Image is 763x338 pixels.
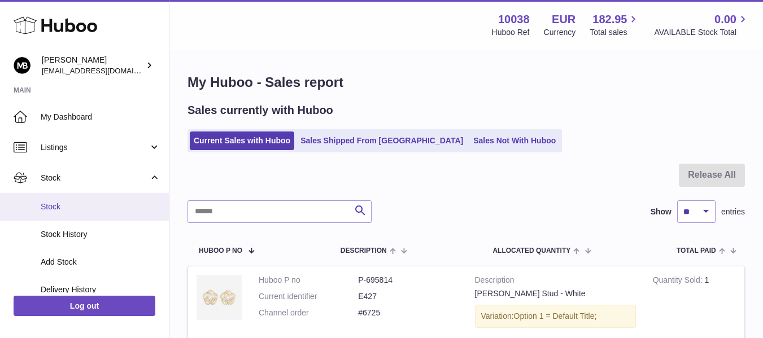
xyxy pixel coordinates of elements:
dt: Current identifier [259,291,358,302]
span: Stock History [41,229,160,240]
img: hi@margotbardot.com [14,57,30,74]
h2: Sales currently with Huboo [188,103,333,118]
strong: Description [475,275,636,288]
span: Delivery History [41,284,160,295]
a: Sales Not With Huboo [469,131,560,150]
span: ALLOCATED Quantity [492,247,570,254]
dt: Channel order [259,308,358,318]
strong: Quantity Sold [653,275,705,287]
span: Description [341,247,387,254]
span: Stock [41,173,149,183]
dt: Huboo P no [259,275,358,286]
label: Show [651,207,672,217]
span: 182.95 [592,12,627,27]
a: Sales Shipped From [GEOGRAPHIC_DATA] [297,131,467,150]
strong: EUR [552,12,575,27]
div: Variation: [475,305,636,328]
a: 182.95 Total sales [590,12,640,38]
span: My Dashboard [41,112,160,122]
span: Option 1 = Default Title; [514,311,597,321]
span: Total paid [677,247,716,254]
dd: #6725 [358,308,457,318]
strong: 10038 [498,12,530,27]
span: Huboo P no [199,247,242,254]
div: [PERSON_NAME] [42,55,143,76]
a: Log out [14,296,155,316]
a: Current Sales with Huboo [190,131,294,150]
h1: My Huboo - Sales report [188,73,745,91]
dd: E427 [358,291,457,302]
a: 0.00 AVAILABLE Stock Total [654,12,749,38]
span: Stock [41,201,160,212]
dd: P-695814 [358,275,457,286]
div: Currency [544,27,576,38]
img: 100381677070946.jpg [197,275,242,320]
div: [PERSON_NAME] Stud - White [475,288,636,299]
span: Add Stock [41,257,160,267]
span: [EMAIL_ADDRESS][DOMAIN_NAME] [42,66,166,75]
div: Huboo Ref [492,27,530,38]
span: 0.00 [714,12,736,27]
span: AVAILABLE Stock Total [654,27,749,38]
span: Listings [41,142,149,153]
span: Total sales [590,27,640,38]
span: entries [721,207,745,217]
